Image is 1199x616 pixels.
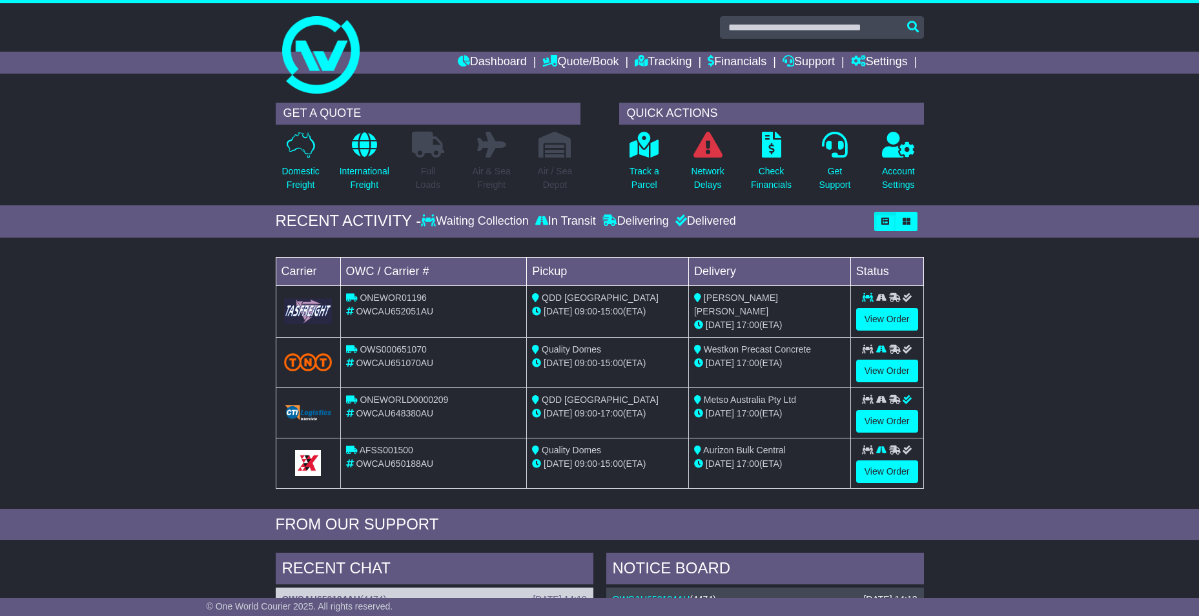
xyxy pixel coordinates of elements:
span: © One World Courier 2025. All rights reserved. [207,601,393,611]
span: QDD [GEOGRAPHIC_DATA] [542,293,659,303]
div: ( ) [282,594,587,605]
span: 17:00 [737,358,759,368]
span: 09:00 [575,408,597,418]
td: Carrier [276,257,340,285]
a: View Order [856,308,918,331]
td: Status [850,257,923,285]
span: ONEWORLD0000209 [360,395,448,405]
div: - (ETA) [532,457,683,471]
span: OWCAU651070AU [356,358,433,368]
p: Get Support [819,165,850,192]
a: InternationalFreight [339,131,390,199]
a: View Order [856,460,918,483]
span: AFSS001500 [360,445,413,455]
span: 09:00 [575,458,597,469]
p: Account Settings [882,165,915,192]
div: RECENT ACTIVITY - [276,212,422,231]
p: Full Loads [412,165,444,192]
div: Delivering [599,214,672,229]
div: In Transit [532,214,599,229]
div: (ETA) [694,318,845,332]
a: View Order [856,410,918,433]
p: Network Delays [691,165,724,192]
img: TNT_Domestic.png [284,353,333,371]
span: 09:00 [575,306,597,316]
span: 4474 [693,594,713,604]
span: OWCAU652051AU [356,306,433,316]
div: (ETA) [694,356,845,370]
a: OWCAU650194AU [282,594,360,604]
span: [DATE] [706,358,734,368]
p: Track a Parcel [630,165,659,192]
div: QUICK ACTIONS [619,103,924,125]
span: [PERSON_NAME] [PERSON_NAME] [694,293,778,316]
span: OWCAU650188AU [356,458,433,469]
span: 17:00 [737,320,759,330]
div: Delivered [672,214,736,229]
div: - (ETA) [532,356,683,370]
span: Westkon Precast Concrete [704,344,811,354]
span: Metso Australia Pty Ltd [704,395,796,405]
span: ONEWOR01196 [360,293,426,303]
td: OWC / Carrier # [340,257,527,285]
td: Delivery [688,257,850,285]
span: Quality Domes [542,344,601,354]
div: [DATE] 14:10 [533,594,586,605]
a: Track aParcel [629,131,660,199]
span: [DATE] [544,408,572,418]
span: [DATE] [544,306,572,316]
span: [DATE] [706,408,734,418]
img: GetCarrierServiceLogo [284,298,333,323]
div: ( ) [613,594,917,605]
a: Financials [708,52,766,74]
div: (ETA) [694,407,845,420]
span: OWS000651070 [360,344,427,354]
a: DomesticFreight [281,131,320,199]
a: View Order [856,360,918,382]
span: 17:00 [737,408,759,418]
a: NetworkDelays [690,131,724,199]
a: AccountSettings [881,131,916,199]
div: - (ETA) [532,305,683,318]
div: NOTICE BOARD [606,553,924,588]
a: Dashboard [458,52,527,74]
span: 15:00 [600,458,623,469]
div: RECENT CHAT [276,553,593,588]
span: OWCAU648380AU [356,408,433,418]
p: Check Financials [751,165,792,192]
span: QDD [GEOGRAPHIC_DATA] [542,395,659,405]
p: International Freight [340,165,389,192]
p: Domestic Freight [282,165,319,192]
span: [DATE] [544,458,572,469]
div: - (ETA) [532,407,683,420]
span: 15:00 [600,358,623,368]
span: Quality Domes [542,445,601,455]
p: Air & Sea Freight [473,165,511,192]
span: 15:00 [600,306,623,316]
td: Pickup [527,257,689,285]
span: 17:00 [737,458,759,469]
span: [DATE] [706,458,734,469]
span: 17:00 [600,408,623,418]
span: 4474 [364,594,384,604]
div: FROM OUR SUPPORT [276,515,924,534]
a: Support [783,52,835,74]
div: [DATE] 14:12 [863,594,917,605]
span: [DATE] [706,320,734,330]
span: Aurizon Bulk Central [703,445,786,455]
p: Air / Sea Depot [538,165,573,192]
div: GET A QUOTE [276,103,580,125]
div: Waiting Collection [421,214,531,229]
a: Quote/Book [542,52,619,74]
span: 09:00 [575,358,597,368]
img: GetCarrierServiceLogo [295,450,321,476]
a: CheckFinancials [750,131,792,199]
a: OWCAU650194AU [613,594,690,604]
a: GetSupport [818,131,851,199]
span: [DATE] [544,358,572,368]
a: Settings [851,52,908,74]
img: GetCarrierServiceLogo [284,405,333,420]
div: (ETA) [694,457,845,471]
a: Tracking [635,52,692,74]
